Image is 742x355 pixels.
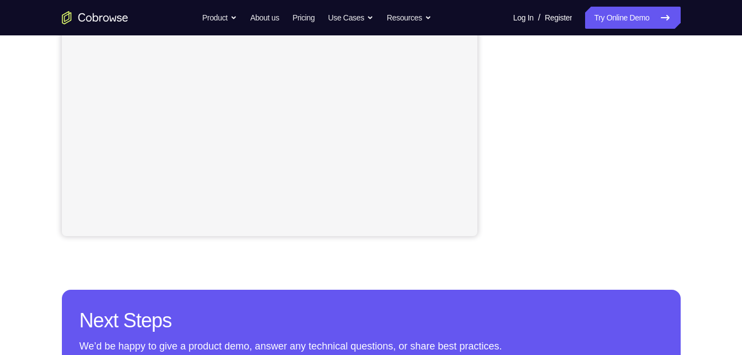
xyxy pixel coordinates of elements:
a: About us [250,7,279,29]
a: Log In [513,7,534,29]
h2: Next Steps [80,307,663,334]
a: Go to the home page [62,11,128,24]
p: We’d be happy to give a product demo, answer any technical questions, or share best practices. [80,338,663,354]
span: / [538,11,540,24]
a: Pricing [292,7,314,29]
a: Register [545,7,572,29]
button: Product [202,7,237,29]
button: Use Cases [328,7,373,29]
a: Try Online Demo [585,7,680,29]
button: Resources [387,7,431,29]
